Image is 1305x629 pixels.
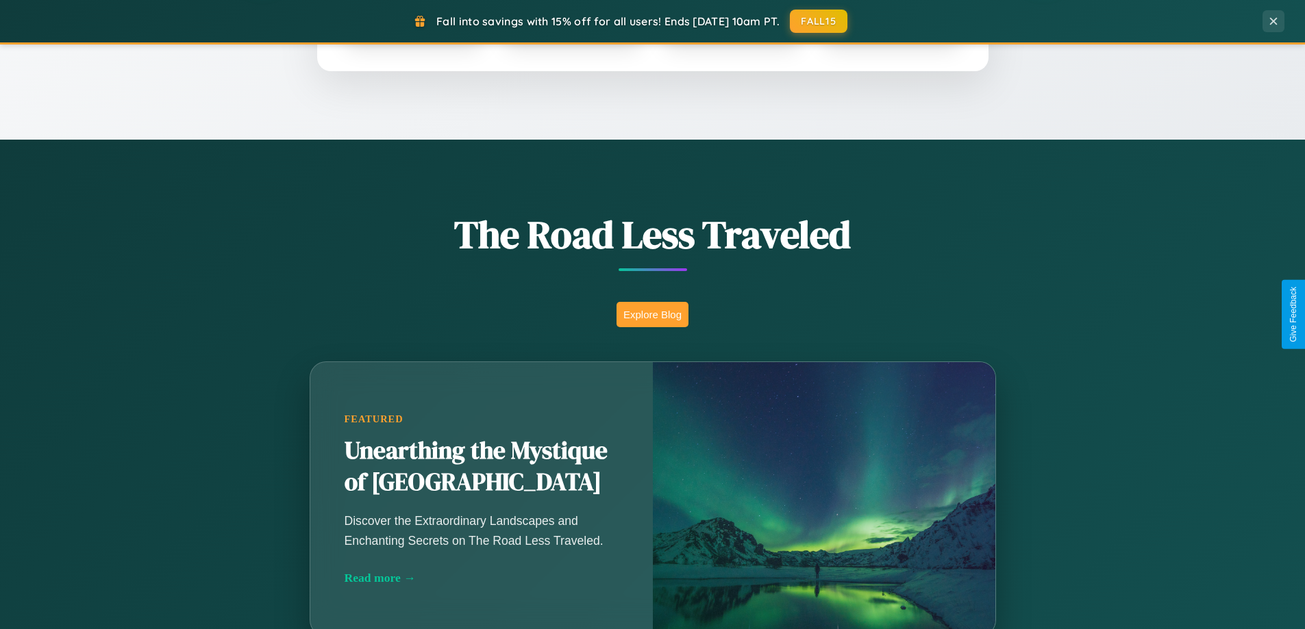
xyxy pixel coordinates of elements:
h1: The Road Less Traveled [242,208,1064,261]
div: Featured [345,413,619,425]
button: Explore Blog [617,302,688,327]
p: Discover the Extraordinary Landscapes and Enchanting Secrets on The Road Less Traveled. [345,511,619,550]
span: Fall into savings with 15% off for all users! Ends [DATE] 10am PT. [436,14,780,28]
div: Read more → [345,571,619,585]
h2: Unearthing the Mystique of [GEOGRAPHIC_DATA] [345,435,619,498]
button: FALL15 [790,10,847,33]
div: Give Feedback [1289,287,1298,342]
